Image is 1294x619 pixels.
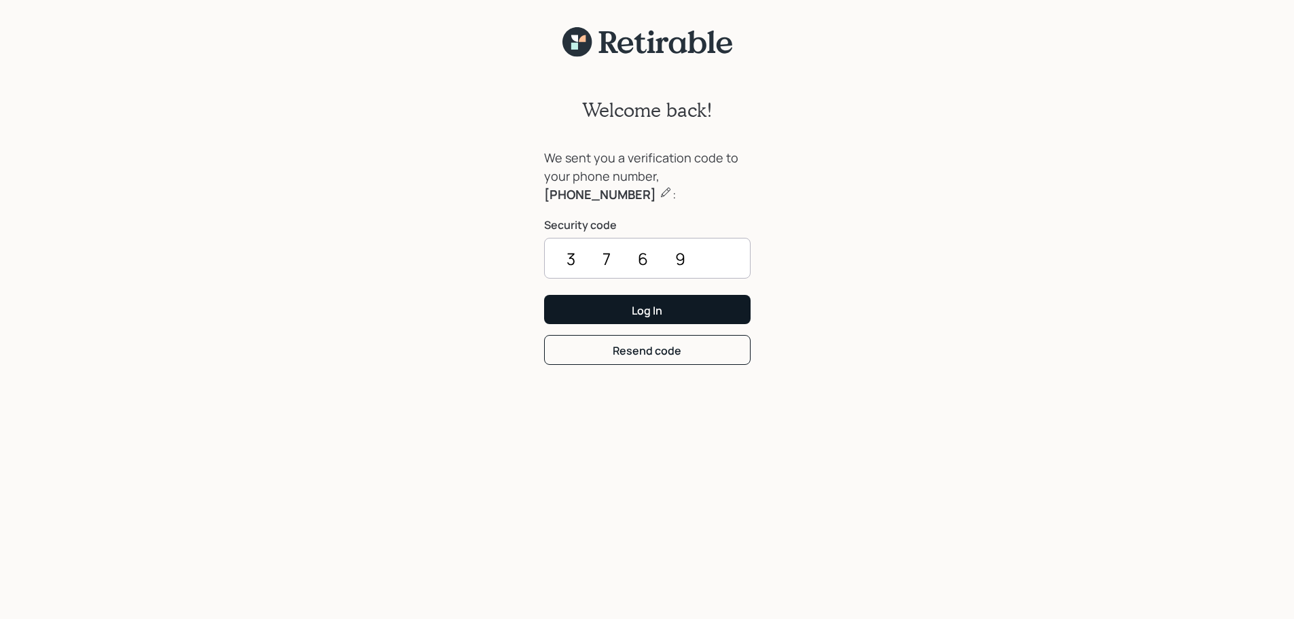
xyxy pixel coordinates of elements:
[544,186,656,202] b: [PHONE_NUMBER]
[544,149,751,204] div: We sent you a verification code to your phone number, :
[544,238,751,279] input: ••••
[613,343,681,358] div: Resend code
[632,303,662,318] div: Log In
[544,217,751,232] label: Security code
[544,295,751,324] button: Log In
[582,99,713,122] h2: Welcome back!
[544,335,751,364] button: Resend code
